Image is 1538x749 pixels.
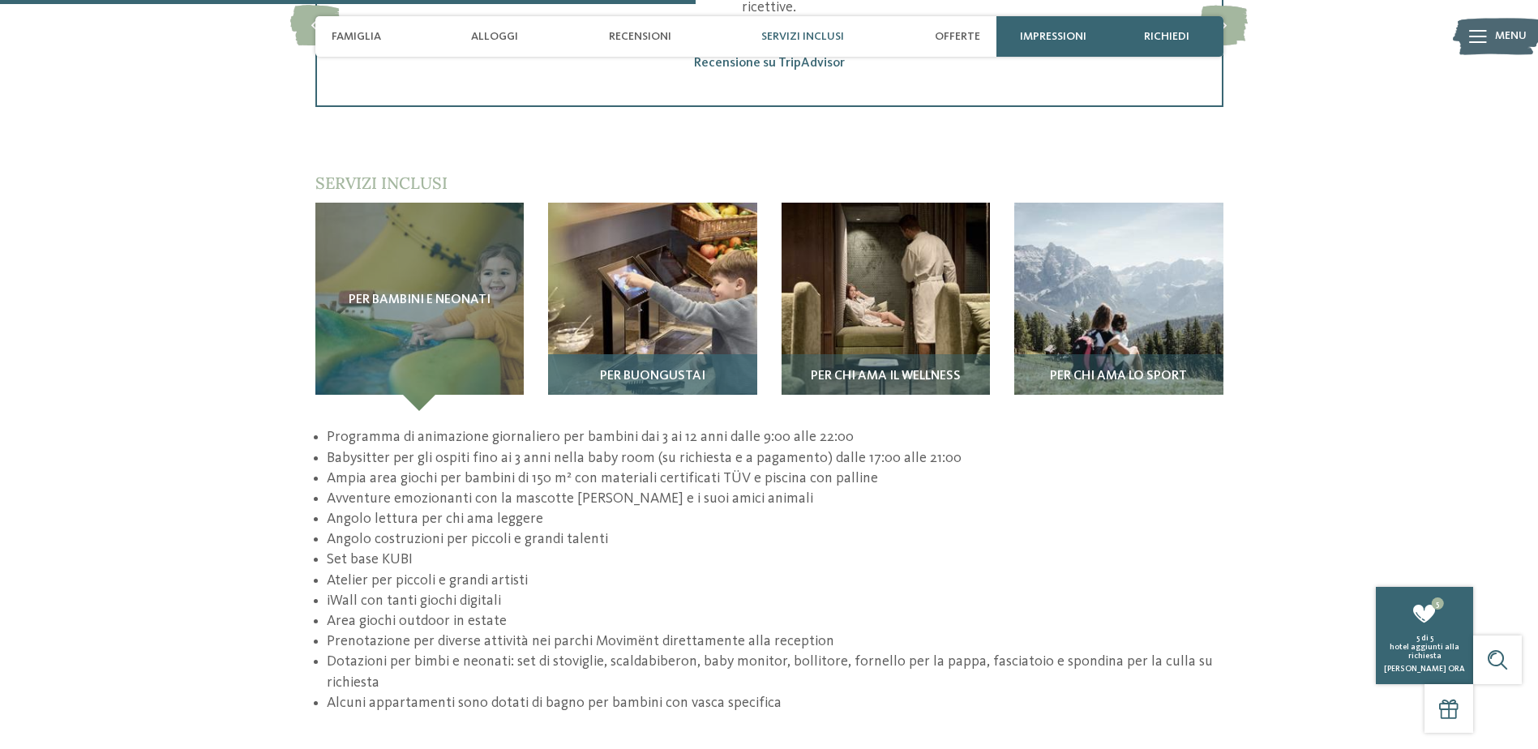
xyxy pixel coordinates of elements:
[548,203,757,412] img: Una stupenda vacanza in famiglia a Corvara
[1390,643,1459,660] span: hotel aggiunti alla richiesta
[327,611,1223,631] li: Area giochi outdoor in estate
[349,293,491,308] span: Per bambini e neonati
[327,693,1223,713] li: Alcuni appartamenti sono dotati di bagno per bambini con vasca specifica
[327,448,1223,469] li: Babysitter per gli ospiti fino ai 3 anni nella baby room (su richiesta e a pagamento) dalle 17:00...
[1020,30,1086,44] span: Impressioni
[1376,587,1473,684] a: 5 5 di 5 hotel aggiunti alla richiesta [PERSON_NAME] ora
[1144,30,1189,44] span: richiedi
[694,57,845,70] span: Recensione su TripAdvisor
[609,30,671,44] span: Recensioni
[471,30,518,44] span: Alloggi
[1014,203,1223,412] img: Una stupenda vacanza in famiglia a Corvara
[761,30,844,44] span: Servizi inclusi
[315,173,448,193] span: Servizi inclusi
[1384,665,1465,673] span: [PERSON_NAME] ora
[1050,370,1187,384] span: Per chi ama lo sport
[327,427,1223,447] li: Programma di animazione giornaliero per bambini dai 3 ai 12 anni dalle 9:00 alle 22:00
[327,489,1223,509] li: Avventure emozionanti con la mascotte [PERSON_NAME] e i suoi amici animali
[327,652,1223,692] li: Dotazioni per bimbi e neonati: set di stoviglie, scaldabiberon, baby monitor, bollitore, fornello...
[327,469,1223,489] li: Ampia area giochi per bambini di 150 m² con materiali certificati TÜV e piscina con palline
[1421,634,1429,642] span: di
[327,571,1223,591] li: Atelier per piccoli e grandi artisti
[1430,634,1433,642] span: 5
[1416,634,1420,642] span: 5
[327,509,1223,529] li: Angolo lettura per chi ama leggere
[332,30,381,44] span: Famiglia
[600,370,705,384] span: Per buongustai
[327,550,1223,570] li: Set base KUBI
[327,631,1223,652] li: Prenotazione per diverse attività nei parchi Movimënt direttamente alla reception
[782,203,991,412] img: Una stupenda vacanza in famiglia a Corvara
[327,529,1223,550] li: Angolo costruzioni per piccoli e grandi talenti
[811,370,961,384] span: Per chi ama il wellness
[1432,597,1444,610] span: 5
[935,30,980,44] span: Offerte
[327,591,1223,611] li: iWall con tanti giochi digitali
